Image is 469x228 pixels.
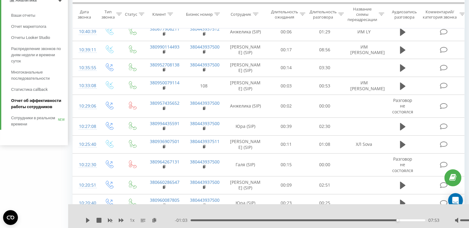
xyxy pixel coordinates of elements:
[306,95,344,118] td: 00:00
[11,69,65,82] span: Многоканальные последовательности
[224,117,267,135] td: Юра (SIP)
[344,135,384,153] td: ХЛ Sova
[310,9,337,19] div: Длительность разговора
[11,67,68,84] a: Многоканальные последовательности
[267,77,306,95] td: 00:03
[190,26,220,32] a: 380443937512
[11,87,48,93] span: Статистика callback
[306,154,344,176] td: 00:00
[267,135,306,153] td: 00:11
[11,32,68,43] a: Отчеты Looker Studio
[150,138,179,144] a: 380936907501
[79,80,91,92] div: 10:33:08
[11,84,68,95] a: Статистика callback
[224,135,267,153] td: [PERSON_NAME] (SIP)
[306,77,344,95] td: 00:53
[152,12,166,17] div: Клиент
[190,159,220,165] a: 380443937500
[306,117,344,135] td: 02:30
[11,23,46,30] span: Отчет маркетолога
[130,217,134,223] span: 1 x
[224,154,267,176] td: Галя (SIP)
[79,197,91,209] div: 10:20:40
[231,12,251,17] div: Сотрудник
[175,217,191,223] span: - 01:03
[428,217,439,223] span: 07:53
[3,210,18,225] button: Open CMP widget
[267,41,306,59] td: 00:17
[396,219,399,222] div: Accessibility label
[11,115,58,127] span: Сотрудники в реальном времени
[267,95,306,118] td: 00:02
[306,194,344,212] td: 00:25
[150,100,179,106] a: 380957435652
[224,176,267,194] td: [PERSON_NAME] (SIP)
[306,135,344,153] td: 01:08
[224,194,267,212] td: Юра (SIP)
[11,98,65,110] span: Отчет об эффективности работы сотрудников
[79,44,91,56] div: 10:39:11
[344,23,384,41] td: ИМ LY
[150,44,179,50] a: 380990114493
[224,95,267,118] td: Анжелика (SIP)
[348,6,377,22] div: Название схемы переадресации
[267,117,306,135] td: 00:39
[79,62,91,74] div: 10:35:55
[73,9,96,19] div: Дата звонка
[184,77,224,95] td: 108
[422,9,458,19] div: Комментарий/категория звонка
[79,120,91,133] div: 10:27:08
[267,154,306,176] td: 00:15
[11,46,65,64] span: Распределение звонков по дням недели и времени суток
[267,23,306,41] td: 00:06
[190,44,220,50] a: 380443937500
[224,77,267,95] td: [PERSON_NAME] (SIP)
[306,41,344,59] td: 08:56
[344,77,384,95] td: ИМ [PERSON_NAME]
[306,23,344,41] td: 01:29
[150,120,179,126] a: 380994435591
[101,9,115,19] div: Тип звонка
[186,12,213,17] div: Бизнес номер
[190,197,220,203] a: 380443937500
[224,59,267,77] td: [PERSON_NAME] (SIP)
[448,193,463,208] div: Open Intercom Messenger
[389,9,419,19] div: Аудиозапись разговора
[11,10,68,21] a: Ваши отчеты
[11,12,35,19] span: Ваши отчеты
[150,179,179,185] a: 380660286547
[224,23,267,41] td: Анжелика (SIP)
[190,138,220,144] a: 380443937511
[306,59,344,77] td: 03:30
[267,176,306,194] td: 00:09
[344,41,384,59] td: ИМ [PERSON_NAME]
[79,159,91,171] div: 10:22:30
[150,62,179,68] a: 380952708138
[150,197,179,203] a: 380960087805
[392,156,413,173] span: Разговор не состоялся
[150,80,179,86] a: 380950079114
[79,179,91,191] div: 10:20:51
[125,12,137,17] div: Статус
[224,41,267,59] td: [PERSON_NAME] (SIP)
[11,43,68,67] a: Распределение звонков по дням недели и времени суток
[150,159,179,165] a: 380964267131
[190,62,220,68] a: 380443937500
[79,100,91,112] div: 10:29:06
[11,21,68,32] a: Отчет маркетолога
[267,194,306,212] td: 00:23
[79,138,91,150] div: 10:25:40
[190,100,220,106] a: 380443937500
[392,97,413,114] span: Разговор не состоялся
[11,95,68,112] a: Отчет об эффективности работы сотрудников
[190,120,220,126] a: 380443937500
[271,9,298,19] div: Длительность ожидания
[11,35,50,41] span: Отчеты Looker Studio
[11,112,68,130] a: Сотрудники в реальном времениNEW
[79,26,91,38] div: 10:40:39
[306,176,344,194] td: 02:51
[267,59,306,77] td: 00:14
[190,179,220,185] a: 380443937500
[150,26,179,32] a: 380677906211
